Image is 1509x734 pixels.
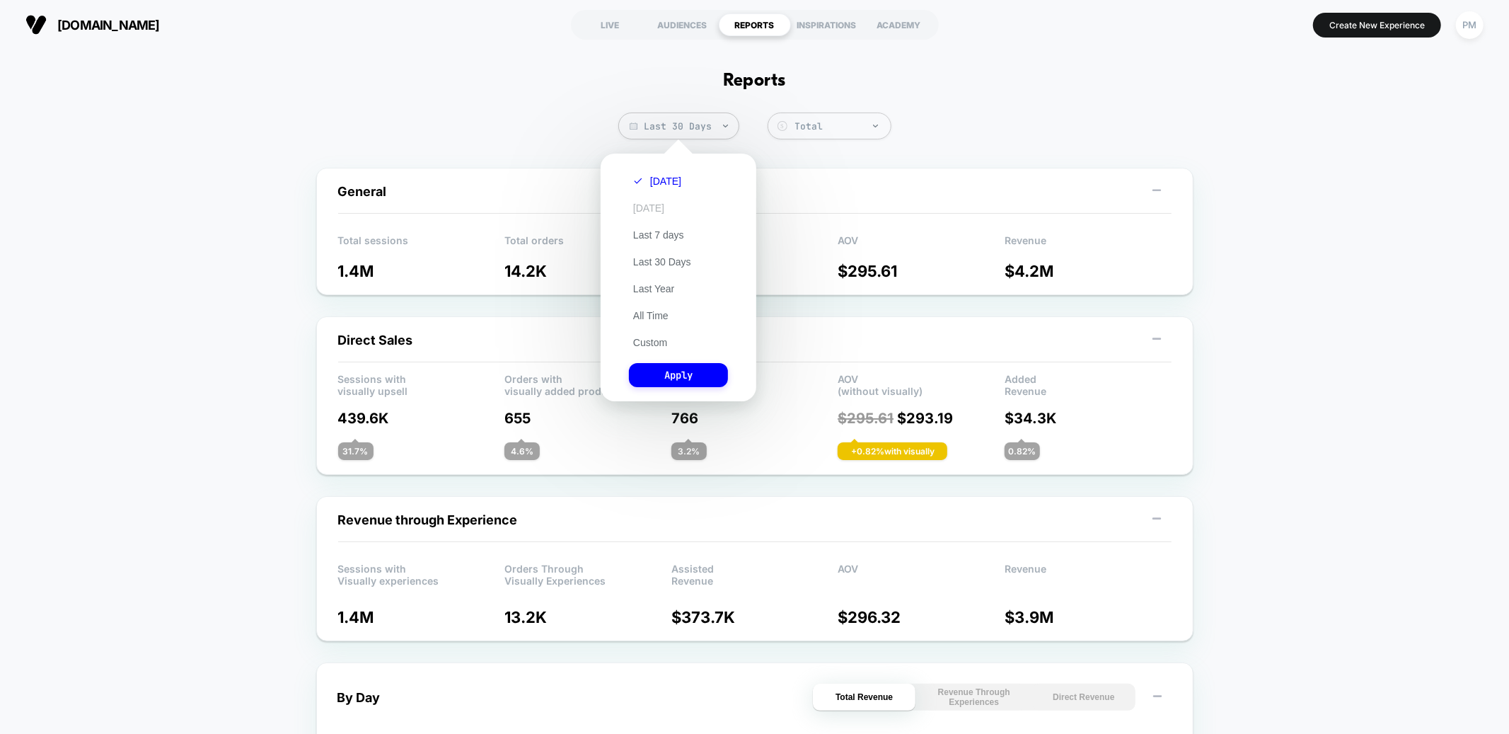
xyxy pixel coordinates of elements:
[504,234,671,256] p: Total orders
[21,13,164,36] button: [DOMAIN_NAME]
[504,563,671,584] p: Orders Through Visually Experiences
[795,120,884,132] div: Total
[338,373,505,394] p: Sessions with visually upsell
[838,410,894,427] span: $ 295.61
[723,71,785,91] h1: Reports
[338,512,518,527] span: Revenue through Experience
[838,373,1005,394] p: AOV (without visually)
[1452,11,1488,40] button: PM
[1005,442,1040,460] div: 0.82 %
[838,410,1005,427] p: $ 293.19
[25,14,47,35] img: Visually logo
[923,684,1025,711] button: Revenue Through Experiences
[873,125,878,127] img: end
[1005,410,1172,427] p: $ 34.3K
[723,125,728,127] img: end
[838,262,1005,280] p: $ 295.61
[338,608,505,626] p: 1.4M
[647,13,719,36] div: AUDIENCES
[1456,11,1484,39] div: PM
[574,13,647,36] div: LIVE
[338,184,387,199] span: General
[1005,563,1172,584] p: Revenue
[813,684,915,711] button: Total Revenue
[838,608,1005,626] p: $ 296.32
[1005,234,1172,256] p: Revenue
[838,234,1005,256] p: AOV
[629,309,673,322] button: All Time
[630,122,637,130] img: calendar
[629,363,728,387] button: Apply
[337,690,381,705] div: By Day
[838,563,1005,584] p: AOV
[338,442,374,460] div: 31.7 %
[338,234,505,256] p: Total sessions
[1032,684,1135,711] button: Direct Revenue
[1005,608,1172,626] p: $ 3.9M
[671,442,707,460] div: 3.2 %
[671,608,838,626] p: $ 373.7K
[629,336,671,349] button: Custom
[671,563,838,584] p: Assisted Revenue
[338,563,505,584] p: Sessions with Visually experiences
[1005,373,1172,394] p: Added Revenue
[504,373,671,394] p: Orders with visually added products
[629,175,686,188] button: [DATE]
[1313,13,1441,38] button: Create New Experience
[791,13,863,36] div: INSPIRATIONS
[629,256,695,268] button: Last 30 Days
[838,442,947,460] div: + 0.82 % with visually
[629,202,669,214] button: [DATE]
[780,122,784,130] tspan: $
[629,282,678,295] button: Last Year
[504,608,671,626] p: 13.2K
[338,410,505,427] p: 439.6K
[504,262,671,280] p: 14.2K
[671,410,838,427] p: 766
[863,13,935,36] div: ACADEMY
[338,262,505,280] p: 1.4M
[719,13,791,36] div: REPORTS
[338,333,413,348] span: Direct Sales
[629,229,688,241] button: Last 7 days
[1005,262,1172,280] p: $ 4.2M
[504,442,540,460] div: 4.6 %
[504,410,671,427] p: 655
[618,113,739,139] span: Last 30 Days
[57,18,160,33] span: [DOMAIN_NAME]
